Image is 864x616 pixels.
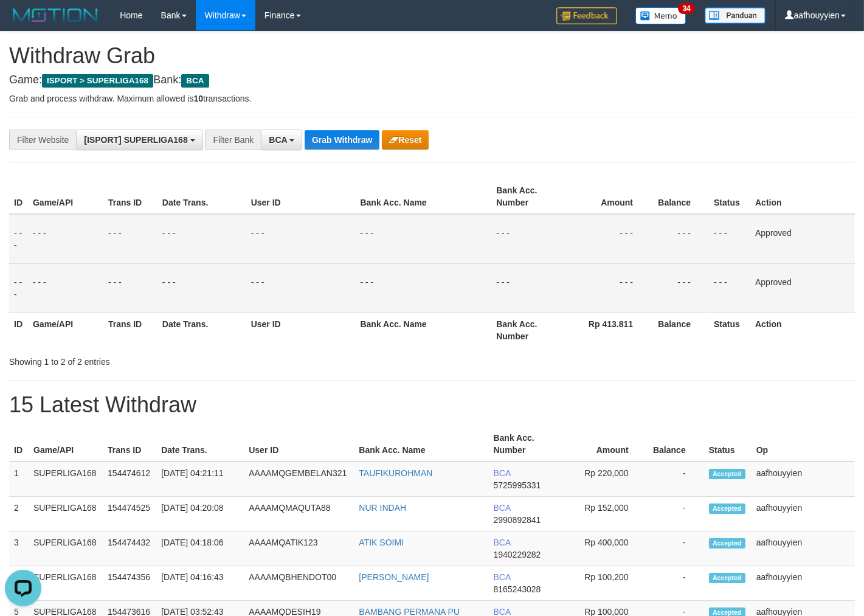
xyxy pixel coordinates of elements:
[494,538,511,547] span: BCA
[29,497,103,531] td: SUPERLIGA168
[359,468,432,478] a: TAUFIKUROHMAN
[647,531,704,566] td: -
[244,462,354,497] td: AAAAMQGEMBELAN321
[157,263,246,313] td: - - -
[561,531,647,566] td: Rp 400,000
[709,573,745,583] span: Accepted
[5,5,41,41] button: Open LiveChat chat widget
[494,584,541,594] span: Copy 8165243028 to clipboard
[356,214,492,264] td: - - -
[9,427,29,462] th: ID
[156,566,244,601] td: [DATE] 04:16:43
[494,572,511,582] span: BCA
[29,427,103,462] th: Game/API
[494,480,541,490] span: Copy 5725995331 to clipboard
[709,469,745,479] span: Accepted
[704,427,752,462] th: Status
[564,214,651,264] td: - - -
[750,179,855,214] th: Action
[244,427,354,462] th: User ID
[244,531,354,566] td: AAAAMQATIK123
[9,92,855,105] p: Grab and process withdraw. Maximum allowed is transactions.
[103,462,156,497] td: 154474612
[157,214,246,264] td: - - -
[651,179,709,214] th: Balance
[9,497,29,531] td: 2
[156,497,244,531] td: [DATE] 04:20:08
[103,497,156,531] td: 154474525
[28,214,103,264] td: - - -
[246,214,356,264] td: - - -
[359,503,406,513] a: NUR INDAH
[752,531,855,566] td: aafhouyyien
[647,462,704,497] td: -
[244,497,354,531] td: AAAAMQMAQUTA88
[561,462,647,497] td: Rp 220,000
[29,566,103,601] td: SUPERLIGA168
[651,313,709,347] th: Balance
[246,179,356,214] th: User ID
[709,538,745,549] span: Accepted
[157,313,246,347] th: Date Trans.
[556,7,617,24] img: Feedback.jpg
[564,179,651,214] th: Amount
[9,462,29,497] td: 1
[9,44,855,68] h1: Withdraw Grab
[752,462,855,497] td: aafhouyyien
[491,263,564,313] td: - - -
[494,515,541,525] span: Copy 2990892841 to clipboard
[103,179,157,214] th: Trans ID
[9,6,102,24] img: MOTION_logo.png
[156,531,244,566] td: [DATE] 04:18:06
[269,135,287,145] span: BCA
[28,263,103,313] td: - - -
[709,313,750,347] th: Status
[246,263,356,313] td: - - -
[489,427,561,462] th: Bank Acc. Number
[9,130,76,150] div: Filter Website
[752,497,855,531] td: aafhouyyien
[261,130,302,150] button: BCA
[678,3,694,14] span: 34
[9,263,28,313] td: - - -
[9,74,855,86] h4: Game: Bank:
[205,130,261,150] div: Filter Bank
[564,263,651,313] td: - - -
[750,263,855,313] td: Approved
[193,94,203,103] strong: 10
[354,427,488,462] th: Bank Acc. Name
[29,531,103,566] td: SUPERLIGA168
[561,566,647,601] td: Rp 100,200
[181,74,209,88] span: BCA
[635,7,686,24] img: Button%20Memo.svg
[705,7,766,24] img: panduan.png
[103,214,157,264] td: - - -
[103,566,156,601] td: 154474356
[647,566,704,601] td: -
[651,214,709,264] td: - - -
[28,313,103,347] th: Game/API
[491,313,564,347] th: Bank Acc. Number
[9,393,855,417] h1: 15 Latest Withdraw
[9,214,28,264] td: - - -
[359,538,404,547] a: ATIK SOIMI
[564,313,651,347] th: Rp 413.811
[156,427,244,462] th: Date Trans.
[647,427,704,462] th: Balance
[103,313,157,347] th: Trans ID
[305,130,379,150] button: Grab Withdraw
[709,504,745,514] span: Accepted
[29,462,103,497] td: SUPERLIGA168
[359,572,429,582] a: [PERSON_NAME]
[709,179,750,214] th: Status
[156,462,244,497] td: [DATE] 04:21:11
[9,351,351,368] div: Showing 1 to 2 of 2 entries
[709,263,750,313] td: - - -
[561,427,647,462] th: Amount
[103,427,156,462] th: Trans ID
[103,263,157,313] td: - - -
[244,566,354,601] td: AAAAMQBHENDOT00
[494,550,541,559] span: Copy 1940229282 to clipboard
[84,135,187,145] span: [ISPORT] SUPERLIGA168
[491,214,564,264] td: - - -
